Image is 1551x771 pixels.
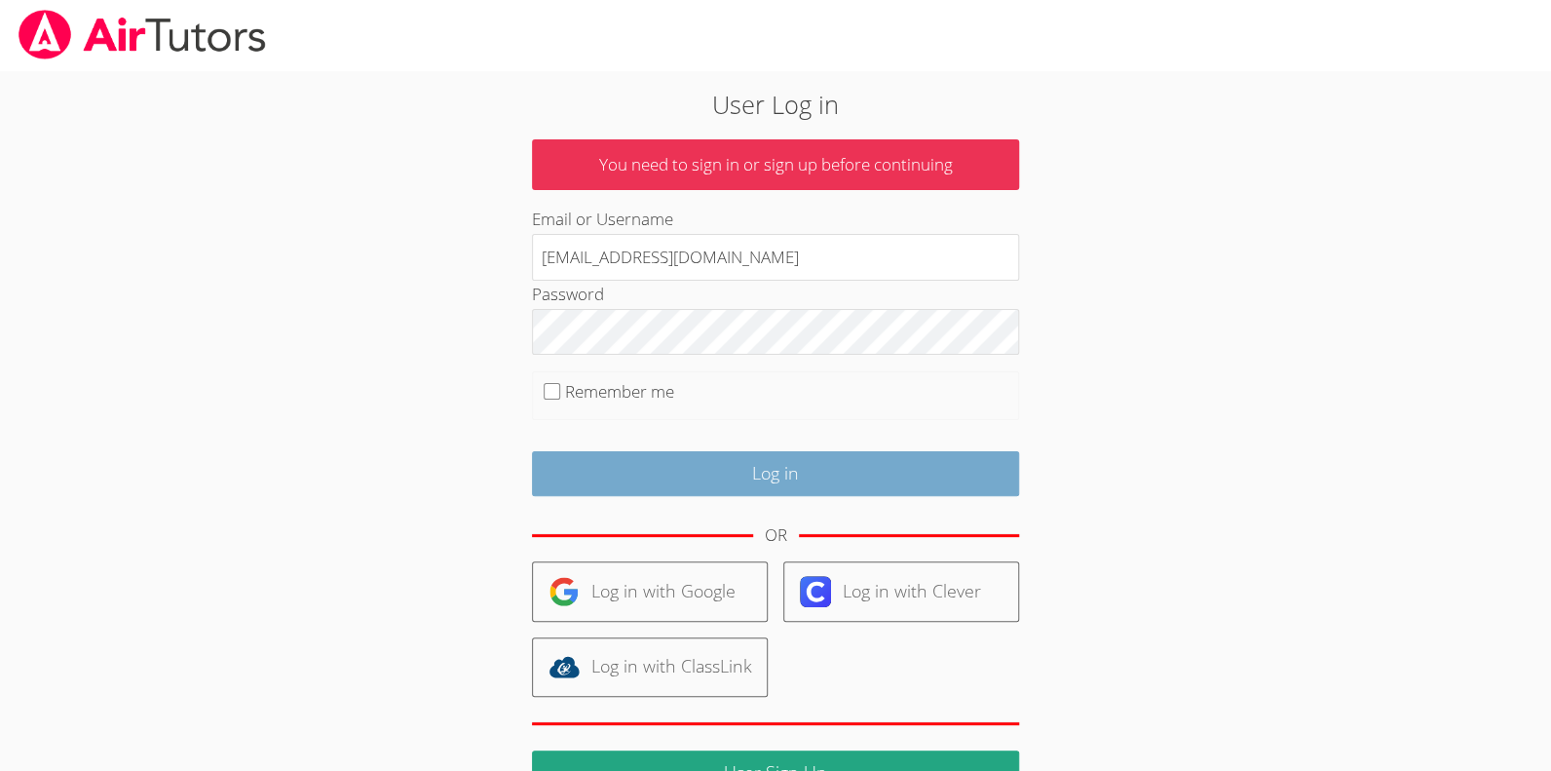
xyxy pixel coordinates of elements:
[532,561,768,621] a: Log in with Google
[532,637,768,697] a: Log in with ClassLink
[800,576,831,607] img: clever-logo-6eab21bc6e7a338710f1a6ff85c0baf02591cd810cc4098c63d3a4b26e2feb20.svg
[549,576,580,607] img: google-logo-50288ca7cdecda66e5e0955fdab243c47b7ad437acaf1139b6f446037453330a.svg
[532,283,604,305] label: Password
[532,451,1019,497] input: Log in
[532,139,1019,191] p: You need to sign in or sign up before continuing
[565,380,674,403] label: Remember me
[17,10,268,59] img: airtutors_banner-c4298cdbf04f3fff15de1276eac7730deb9818008684d7c2e4769d2f7ddbe033.png
[549,651,580,682] img: classlink-logo-d6bb404cc1216ec64c9a2012d9dc4662098be43eaf13dc465df04b49fa7ab582.svg
[357,86,1194,123] h2: User Log in
[765,521,787,550] div: OR
[783,561,1019,621] a: Log in with Clever
[532,208,673,230] label: Email or Username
